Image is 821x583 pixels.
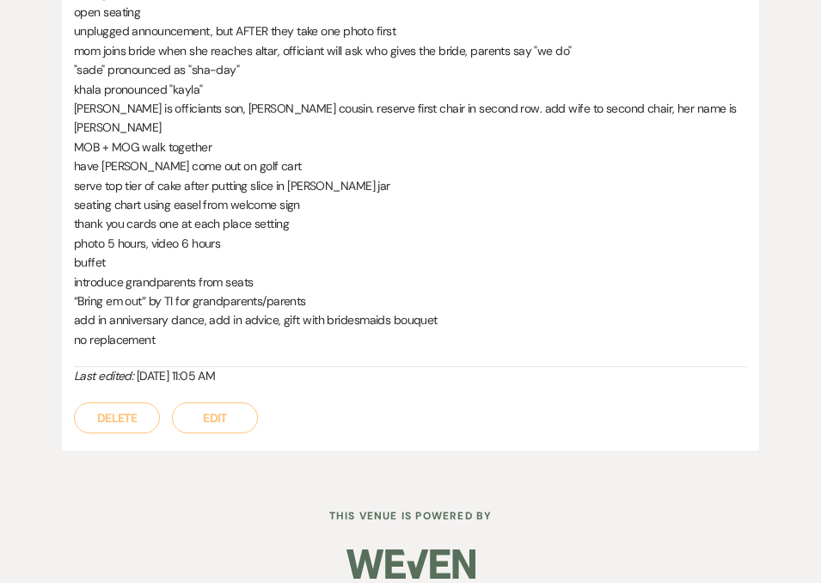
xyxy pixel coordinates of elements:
[74,41,747,60] p: mom joins bride when she reaches altar, officiant will ask who gives the bride, parents say "we do"
[74,156,747,175] p: have [PERSON_NAME] come out on golf cart
[74,367,747,385] div: [DATE] 11:05 AM
[74,176,747,195] p: serve top tier of cake after putting slice in [PERSON_NAME] jar
[74,99,747,138] p: [PERSON_NAME] is officiants son, [PERSON_NAME] cousin. reserve first chair in second row. add wif...
[74,80,747,99] p: khala pronounced "kayla"
[74,214,747,233] p: thank you cards one at each place setting
[74,60,747,79] p: "sade" pronounced as "sha-day"
[74,3,747,21] p: open seating
[74,368,133,384] i: Last edited:
[74,293,306,309] span: “Bring em out” by TI for grandparents/parents
[74,273,747,291] p: introduce grandparents from seats
[74,21,747,40] p: unplugged announcement, but AFTER they take one photo first
[74,138,747,156] p: MOB + MOG walk together
[74,312,438,328] span: add in anniversary dance, add in advice, gift with bridesmaids bouquet
[74,234,747,253] p: photo 5 hours, video 6 hours
[172,402,258,433] button: Edit
[74,402,160,433] button: Delete
[74,195,747,214] p: seating chart using easel from welcome sign
[74,253,747,272] p: buffet
[74,332,155,347] span: no replacement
